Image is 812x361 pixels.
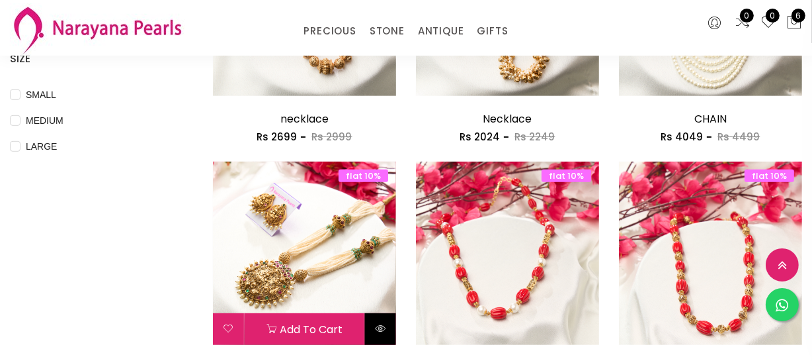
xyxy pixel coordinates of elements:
button: Add to cart [245,313,364,345]
span: Rs 2249 [514,130,555,144]
a: ANTIQUE [418,21,464,41]
a: 0 [735,15,751,32]
a: PRECIOUS [304,21,356,41]
a: Necklace [483,111,532,127]
h4: SIZE [10,51,173,67]
span: SMALL [20,87,61,102]
a: 0 [760,15,776,32]
span: Rs 2024 [460,130,500,144]
span: MEDIUM [20,113,69,128]
span: flat 10% [745,170,794,182]
a: CHAIN [694,111,727,127]
span: LARGE [20,139,62,154]
button: Add to wishlist [213,313,244,345]
span: 0 [740,9,754,23]
span: Rs 4049 [661,130,703,144]
span: Rs 4499 [717,130,760,144]
button: Quick View [365,313,396,345]
a: STONE [370,21,405,41]
span: 0 [766,9,780,23]
span: Rs 2999 [311,130,352,144]
span: 6 [792,9,805,23]
span: Rs 2699 [257,130,297,144]
button: 6 [786,15,802,32]
a: necklace [280,111,329,127]
span: flat 10% [542,170,591,182]
a: GIFTS [477,21,508,41]
span: flat 10% [339,170,388,182]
